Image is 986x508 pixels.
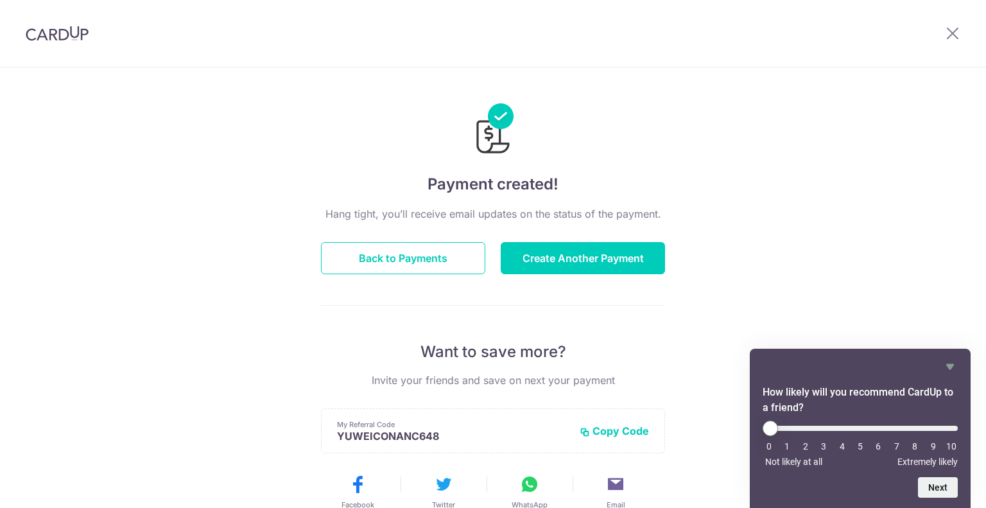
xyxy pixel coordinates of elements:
[918,477,958,498] button: Next question
[872,441,885,451] li: 6
[890,441,903,451] li: 7
[799,441,812,451] li: 2
[321,342,665,362] p: Want to save more?
[337,430,569,442] p: YUWEICONANC648
[781,441,793,451] li: 1
[945,441,958,451] li: 10
[580,425,649,437] button: Copy Code
[763,359,958,498] div: How likely will you recommend CardUp to a friend? Select an option from 0 to 10, with 0 being Not...
[763,421,958,467] div: How likely will you recommend CardUp to a friend? Select an option from 0 to 10, with 0 being Not...
[321,173,665,196] h4: Payment created!
[817,441,830,451] li: 3
[908,441,921,451] li: 8
[321,372,665,388] p: Invite your friends and save on next your payment
[763,441,775,451] li: 0
[942,359,958,374] button: Hide survey
[472,103,514,157] img: Payments
[763,385,958,416] h2: How likely will you recommend CardUp to a friend? Select an option from 0 to 10, with 0 being Not...
[321,206,665,222] p: Hang tight, you’ll receive email updates on the status of the payment.
[897,457,958,467] span: Extremely likely
[26,26,89,41] img: CardUp
[337,419,569,430] p: My Referral Code
[501,242,665,274] button: Create Another Payment
[927,441,940,451] li: 9
[836,441,849,451] li: 4
[854,441,867,451] li: 5
[321,242,485,274] button: Back to Payments
[765,457,822,467] span: Not likely at all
